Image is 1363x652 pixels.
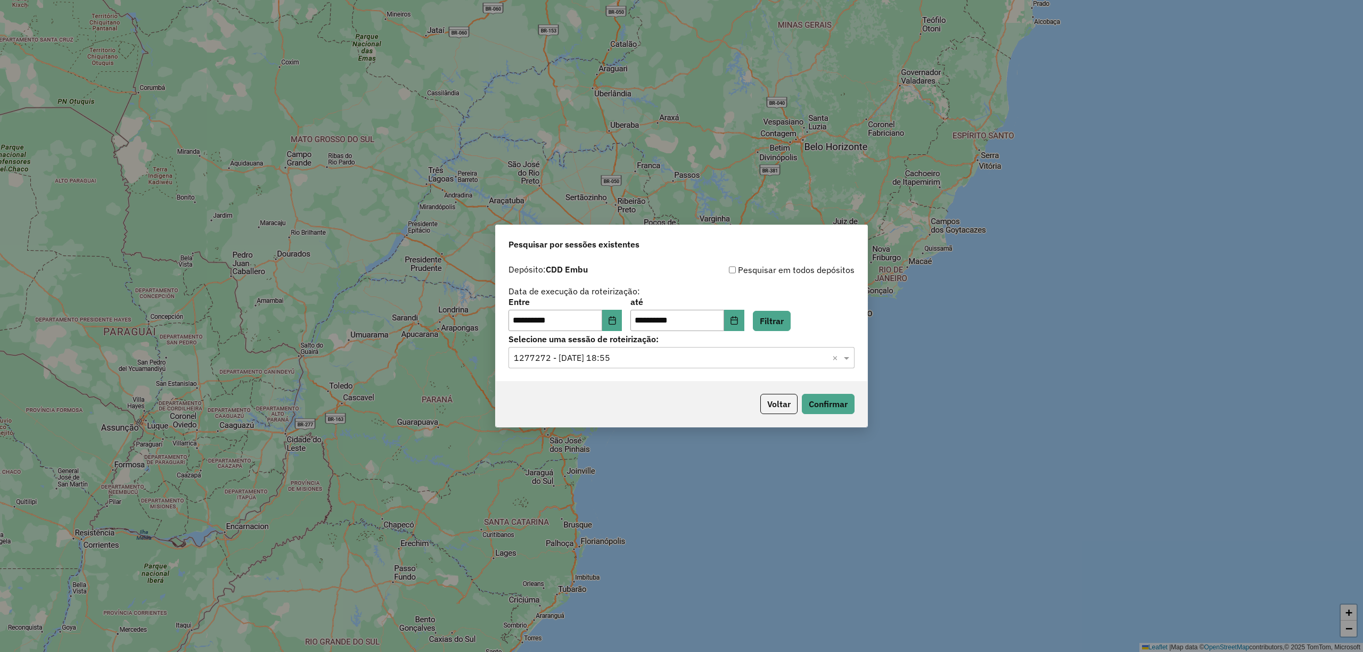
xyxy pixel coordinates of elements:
[832,351,841,364] span: Clear all
[508,263,588,276] label: Depósito:
[760,394,798,414] button: Voltar
[602,310,622,331] button: Choose Date
[802,394,855,414] button: Confirmar
[508,285,640,298] label: Data de execução da roteirização:
[681,263,855,276] div: Pesquisar em todos depósitos
[508,238,639,251] span: Pesquisar por sessões existentes
[724,310,744,331] button: Choose Date
[508,295,622,308] label: Entre
[630,295,744,308] label: até
[508,333,855,345] label: Selecione uma sessão de roteirização:
[546,264,588,275] strong: CDD Embu
[753,311,791,331] button: Filtrar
